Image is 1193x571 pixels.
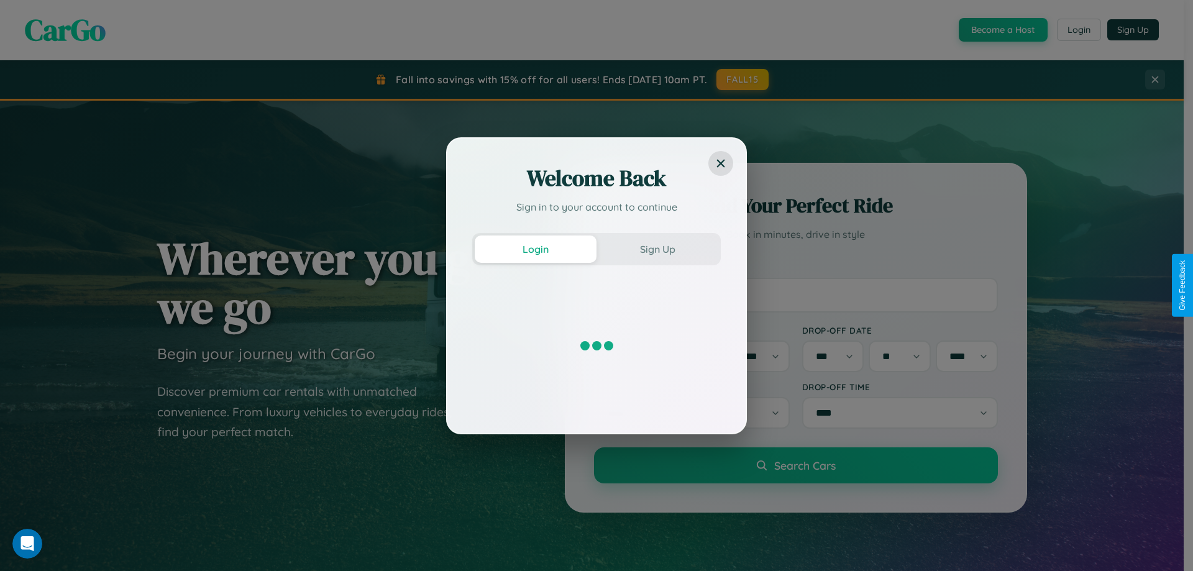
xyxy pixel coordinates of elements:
h2: Welcome Back [472,163,721,193]
button: Sign Up [596,235,718,263]
iframe: Intercom live chat [12,529,42,559]
button: Login [475,235,596,263]
div: Give Feedback [1178,260,1187,311]
p: Sign in to your account to continue [472,199,721,214]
